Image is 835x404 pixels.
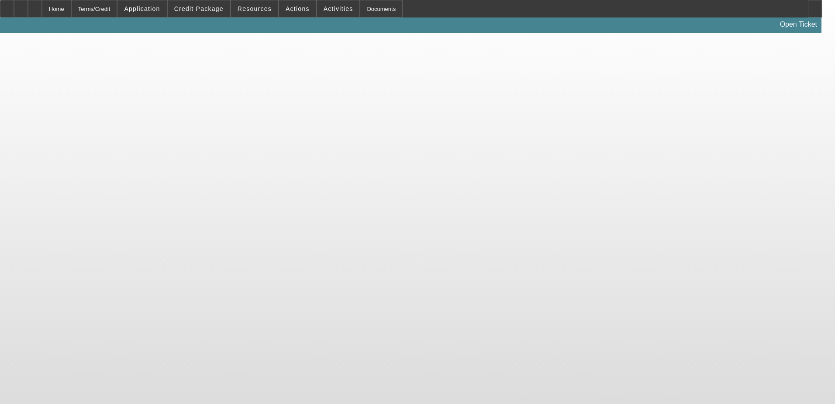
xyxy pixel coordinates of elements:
span: Resources [238,5,272,12]
button: Activities [317,0,360,17]
button: Application [117,0,166,17]
span: Application [124,5,160,12]
a: Open Ticket [776,17,821,32]
button: Actions [279,0,316,17]
span: Actions [286,5,310,12]
span: Credit Package [174,5,224,12]
button: Resources [231,0,278,17]
span: Activities [324,5,353,12]
button: Credit Package [168,0,230,17]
